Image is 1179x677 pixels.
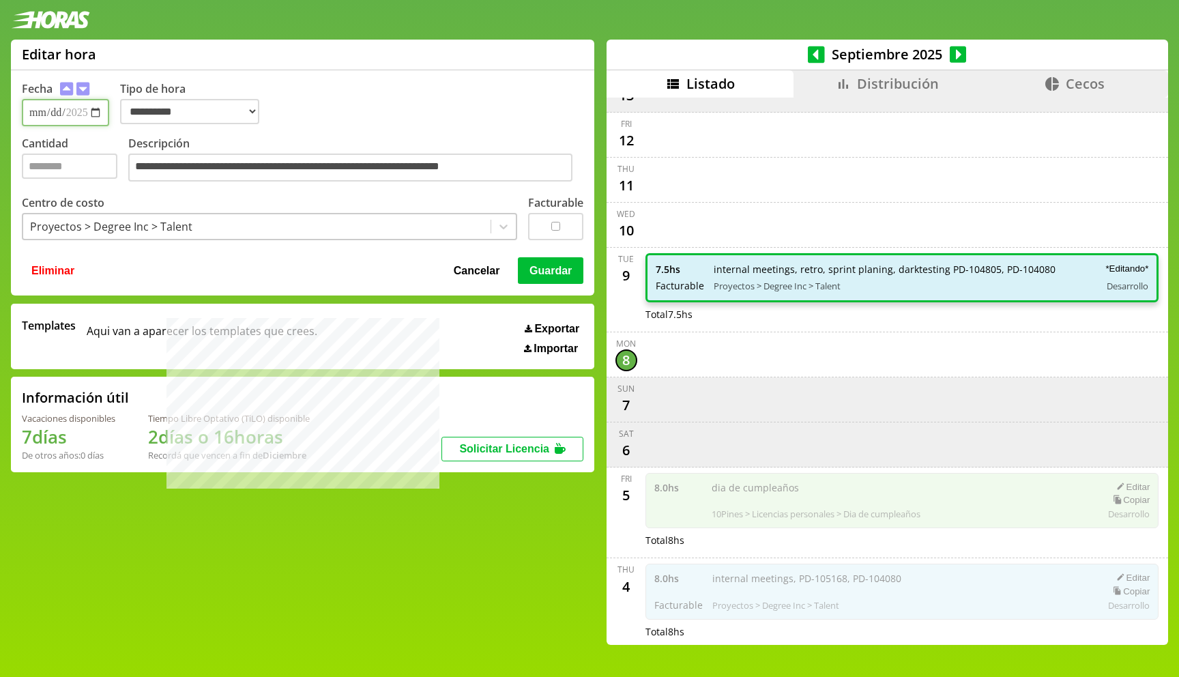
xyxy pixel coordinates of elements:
span: Septiembre 2025 [825,45,950,63]
span: Exportar [534,323,579,335]
button: Solicitar Licencia [441,437,583,461]
div: 12 [615,130,637,152]
div: Fri [621,473,632,485]
h1: 7 días [22,424,115,449]
div: 11 [615,175,637,197]
div: 10 [615,220,637,242]
div: Vacaciones disponibles [22,412,115,424]
span: Aqui van a aparecer los templates que crees. [87,318,317,355]
span: Listado [686,74,735,93]
label: Centro de costo [22,195,104,210]
div: Total 8 hs [645,625,1159,638]
div: Sun [617,383,635,394]
span: Distribución [857,74,939,93]
div: 5 [615,485,637,506]
b: Diciembre [263,449,306,461]
input: Cantidad [22,154,117,179]
div: Thu [617,163,635,175]
div: Fri [621,118,632,130]
div: scrollable content [607,98,1168,643]
div: De otros años: 0 días [22,449,115,461]
span: Templates [22,318,76,333]
label: Descripción [128,136,583,186]
div: Tiempo Libre Optativo (TiLO) disponible [148,412,310,424]
div: Wed [617,208,635,220]
div: Mon [616,338,636,349]
div: 8 [615,349,637,371]
div: Sat [619,428,634,440]
span: Cecos [1066,74,1105,93]
select: Tipo de hora [120,99,259,124]
label: Cantidad [22,136,128,186]
label: Fecha [22,81,53,96]
div: Total 7.5 hs [645,308,1159,321]
button: Guardar [518,257,583,283]
label: Facturable [528,195,583,210]
div: Thu [617,564,635,575]
div: 7 [615,394,637,416]
h2: Información útil [22,388,129,407]
textarea: Descripción [128,154,572,182]
h1: Editar hora [22,45,96,63]
h1: 2 días o 16 horas [148,424,310,449]
span: Importar [534,343,578,355]
div: Tue [618,253,634,265]
button: Eliminar [27,257,78,283]
div: 9 [615,265,637,287]
div: Proyectos > Degree Inc > Talent [30,219,192,234]
img: logotipo [11,11,90,29]
div: 4 [615,575,637,597]
button: Exportar [521,322,583,336]
button: Cancelar [450,257,504,283]
label: Tipo de hora [120,81,270,126]
span: Solicitar Licencia [459,443,549,455]
div: Total 8 hs [645,534,1159,547]
div: Recordá que vencen a fin de [148,449,310,461]
div: 6 [615,440,637,461]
